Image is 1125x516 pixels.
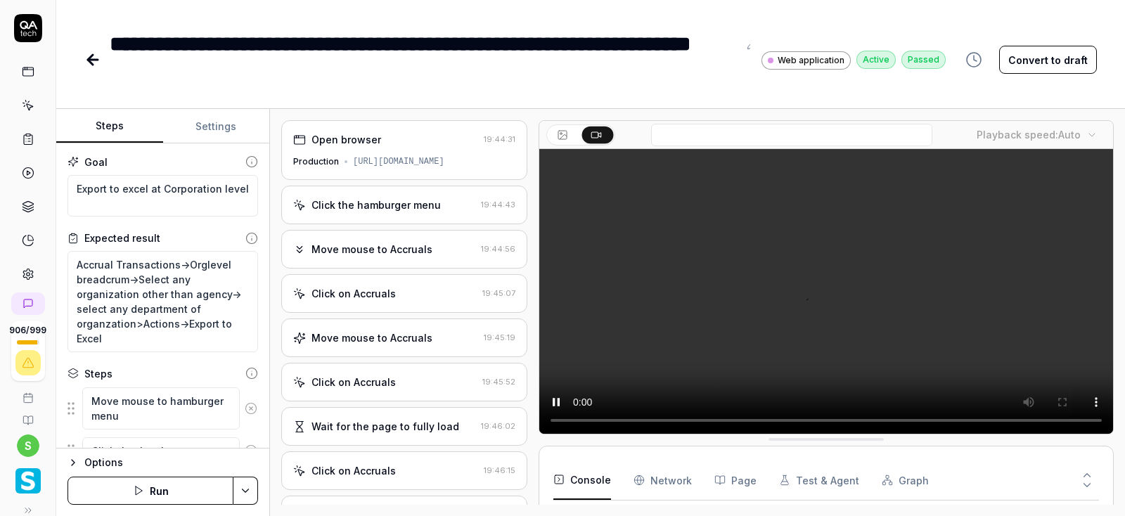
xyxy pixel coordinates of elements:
div: Click on Accruals [311,375,396,389]
div: Click the hamburger menu [311,198,441,212]
button: View version history [957,46,991,74]
div: Steps [84,366,112,381]
div: Passed [901,51,946,69]
button: Console [553,460,611,500]
div: Production [293,155,339,168]
button: s [17,434,39,457]
button: Options [67,454,258,471]
a: Documentation [6,404,50,426]
div: Goal [84,155,108,169]
time: 19:44:56 [481,244,515,254]
div: Expected result [84,231,160,245]
time: 19:45:52 [482,377,515,387]
div: Suggestions [67,387,258,431]
time: 19:45:07 [482,288,515,298]
button: Convert to draft [999,46,1097,74]
button: Test & Agent [779,460,859,500]
button: Remove step [240,437,263,465]
button: Run [67,477,233,505]
time: 19:46:02 [481,421,515,431]
div: Click on Accruals [311,463,396,478]
div: Move mouse to Accruals [311,330,432,345]
button: Settings [163,110,270,143]
span: 906 / 999 [9,326,46,335]
img: Smartlinx Logo [15,468,41,494]
button: Remove step [240,394,263,423]
button: Smartlinx Logo [6,457,50,496]
div: [URL][DOMAIN_NAME] [353,155,444,168]
time: 19:45:19 [484,333,515,342]
button: Steps [56,110,163,143]
div: Playback speed: [977,127,1081,142]
div: Click on Accruals [311,286,396,301]
div: Move mouse to Accruals [311,242,432,257]
time: 19:44:43 [481,200,515,209]
div: Wait for the page to fully load [311,419,459,434]
a: Book a call with us [6,381,50,404]
button: Graph [882,460,929,500]
span: Web application [778,54,844,67]
div: Suggestions [67,436,258,465]
div: Active [856,51,896,69]
time: 19:44:31 [484,134,515,144]
button: Page [714,460,757,500]
div: Options [84,454,258,471]
a: New conversation [11,292,45,315]
button: Network [634,460,692,500]
time: 19:46:15 [484,465,515,475]
div: Open browser [311,132,381,147]
a: Web application [761,51,851,70]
